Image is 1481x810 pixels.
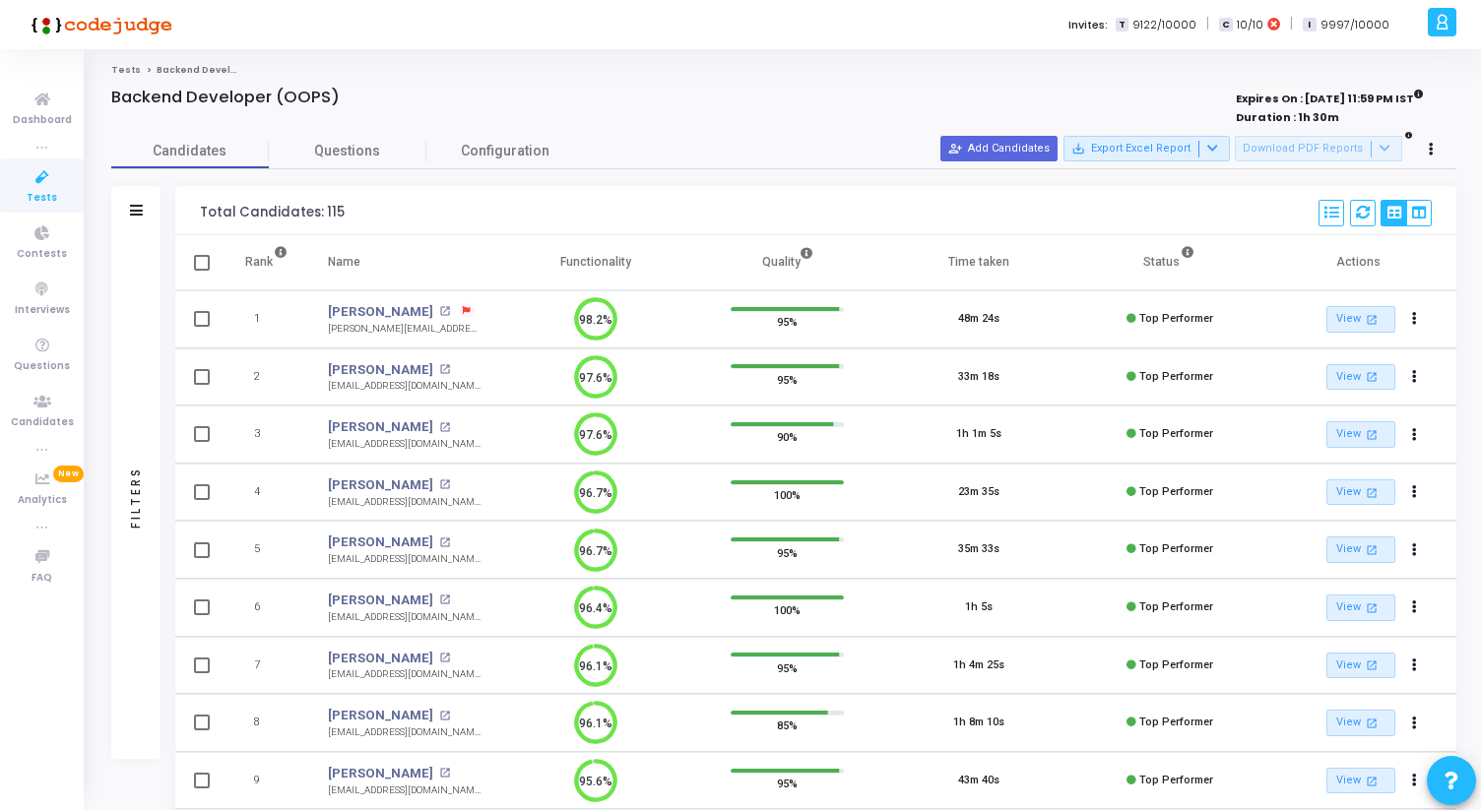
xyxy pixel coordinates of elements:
button: Actions [1400,710,1428,737]
div: [EMAIL_ADDRESS][DOMAIN_NAME] [328,437,481,452]
th: Status [1074,235,1265,290]
a: View [1326,306,1395,333]
span: Top Performer [1139,542,1213,555]
span: 95% [777,369,798,389]
div: Filters [127,389,145,605]
div: 1h 8m 10s [953,715,1004,731]
th: Functionality [500,235,691,290]
a: View [1326,421,1395,448]
div: [EMAIL_ADDRESS][DOMAIN_NAME] [328,667,481,682]
a: [PERSON_NAME] [328,302,433,322]
span: I [1303,18,1316,32]
span: 90% [777,427,798,447]
div: [EMAIL_ADDRESS][DOMAIN_NAME] [328,610,481,625]
button: Actions [1400,536,1428,564]
span: 85% [777,716,798,735]
a: [PERSON_NAME] [328,532,433,552]
div: 1h 4m 25s [953,657,1004,674]
a: [PERSON_NAME] [328,475,433,495]
mat-icon: open_in_new [439,306,450,317]
a: [PERSON_NAME] [328,706,433,725]
mat-icon: open_in_new [1364,541,1381,558]
span: Contests [17,246,67,263]
span: Top Performer [1139,600,1213,613]
td: 9 [225,752,308,810]
span: 95% [777,774,798,793]
th: Quality [691,235,882,290]
span: | [1290,14,1293,34]
div: View Options [1381,200,1432,226]
nav: breadcrumb [111,64,1456,77]
button: Export Excel Report [1063,136,1230,161]
button: Actions [1400,594,1428,622]
a: View [1326,594,1395,621]
button: Actions [1400,478,1428,506]
button: Actions [1400,306,1428,334]
span: Top Performer [1139,427,1213,440]
span: Interviews [15,302,70,319]
mat-icon: save_alt [1071,142,1085,156]
mat-icon: open_in_new [439,364,450,375]
div: 1h 1m 5s [956,426,1001,443]
span: Dashboard [13,112,72,129]
td: 8 [225,694,308,752]
div: [EMAIL_ADDRESS][DOMAIN_NAME] [328,495,481,510]
label: Invites: [1068,17,1108,33]
span: 9997/10000 [1320,17,1389,33]
span: T [1116,18,1128,32]
button: Actions [1400,767,1428,794]
a: Tests [111,64,141,76]
a: View [1326,536,1395,563]
mat-icon: open_in_new [1364,484,1381,501]
span: Candidates [11,414,74,431]
div: 1h 5s [965,599,993,616]
span: Questions [14,358,70,375]
mat-icon: open_in_new [439,422,450,433]
mat-icon: open_in_new [439,653,450,663]
th: Rank [225,235,308,290]
a: View [1326,364,1395,391]
div: [PERSON_NAME][EMAIL_ADDRESS][PERSON_NAME][DOMAIN_NAME] [328,322,481,337]
span: FAQ [32,570,52,587]
div: Name [328,251,360,273]
span: Top Performer [1139,485,1213,498]
strong: Duration : 1h 30m [1236,109,1339,125]
span: Top Performer [1139,370,1213,383]
td: 2 [225,348,308,406]
td: 6 [225,579,308,637]
div: 23m 35s [958,484,999,501]
span: Questions [269,141,426,161]
div: Time taken [948,251,1009,273]
span: 100% [774,600,801,620]
img: logo [25,5,172,44]
td: 1 [225,290,308,348]
button: Actions [1400,421,1428,449]
a: [PERSON_NAME] [328,417,433,437]
mat-icon: open_in_new [1364,715,1381,731]
a: View [1326,710,1395,736]
mat-icon: open_in_new [1364,773,1381,789]
mat-icon: open_in_new [1364,599,1381,616]
td: 7 [225,637,308,695]
button: Actions [1400,363,1428,391]
span: Configuration [461,141,549,161]
div: 48m 24s [958,311,999,328]
span: Backend Developer (OOPS) [157,64,292,76]
strong: Expires On : [DATE] 11:59 PM IST [1236,86,1424,107]
span: Top Performer [1139,774,1213,786]
td: 4 [225,464,308,522]
span: New [53,466,84,482]
span: C [1219,18,1232,32]
mat-icon: open_in_new [1364,656,1381,673]
span: 95% [777,657,798,677]
a: [PERSON_NAME] [328,649,433,668]
span: 100% [774,485,801,505]
mat-icon: person_add_alt [948,142,962,156]
span: 10/10 [1237,17,1263,33]
mat-icon: open_in_new [439,479,450,490]
mat-icon: open_in_new [439,537,450,548]
button: Download PDF Reports [1235,136,1402,161]
td: 3 [225,405,308,464]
